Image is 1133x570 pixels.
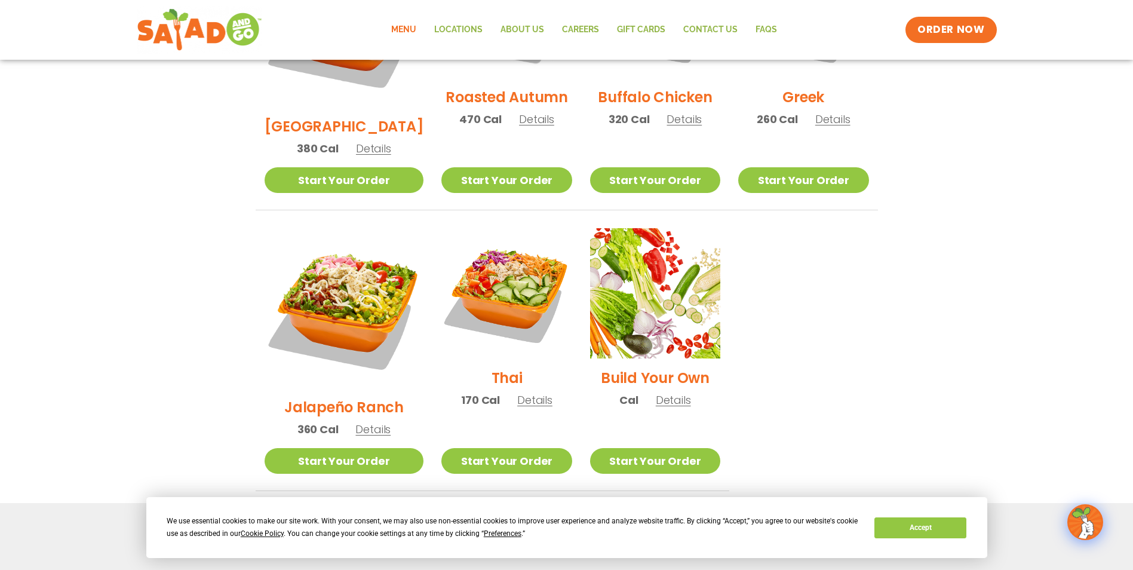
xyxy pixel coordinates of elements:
img: Product photo for Jalapeño Ranch Salad [265,228,424,388]
span: 320 Cal [609,111,650,127]
span: 470 Cal [459,111,502,127]
a: Careers [553,16,608,44]
span: Details [815,112,850,127]
a: ORDER NOW [905,17,996,43]
span: Details [356,141,391,156]
h2: Greek [782,87,824,108]
span: Details [517,393,552,407]
a: Start Your Order [265,448,424,474]
span: 360 Cal [297,421,339,437]
button: Accept [874,517,966,538]
span: 380 Cal [297,140,339,157]
img: Product photo for Build Your Own [590,228,720,358]
span: Cookie Policy [241,529,284,538]
span: Details [656,393,691,407]
a: Locations [425,16,492,44]
span: ORDER NOW [917,23,984,37]
div: We use essential cookies to make our site work. With your consent, we may also use non-essential ... [167,515,860,540]
div: Cookie Consent Prompt [146,497,987,558]
a: Start Your Order [590,167,720,193]
a: Start Your Order [441,448,572,474]
a: Start Your Order [441,167,572,193]
h2: Jalapeño Ranch [284,397,404,418]
a: About Us [492,16,553,44]
span: Details [667,112,702,127]
span: Cal [619,392,638,408]
a: FAQs [747,16,786,44]
span: Details [355,422,391,437]
h2: [GEOGRAPHIC_DATA] [265,116,424,137]
span: 260 Cal [757,111,798,127]
span: 170 Cal [461,392,500,408]
img: wpChatIcon [1068,505,1102,539]
a: Start Your Order [265,167,424,193]
a: Start Your Order [738,167,868,193]
a: Start Your Order [590,448,720,474]
h2: Roasted Autumn [446,87,568,108]
a: GIFT CARDS [608,16,674,44]
nav: Menu [382,16,786,44]
img: new-SAG-logo-768×292 [137,6,263,54]
span: Preferences [484,529,521,538]
img: Product photo for Thai Salad [441,228,572,358]
h2: Buffalo Chicken [598,87,712,108]
a: Contact Us [674,16,747,44]
a: Menu [382,16,425,44]
span: Details [519,112,554,127]
h2: Build Your Own [601,367,710,388]
h2: Thai [492,367,523,388]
